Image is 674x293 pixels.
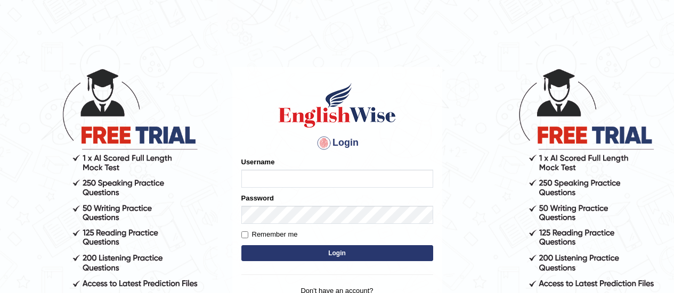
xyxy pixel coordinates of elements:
[241,157,275,167] label: Username
[241,245,433,261] button: Login
[277,81,398,129] img: Logo of English Wise sign in for intelligent practice with AI
[241,231,248,238] input: Remember me
[241,229,298,240] label: Remember me
[241,193,274,203] label: Password
[241,135,433,152] h4: Login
